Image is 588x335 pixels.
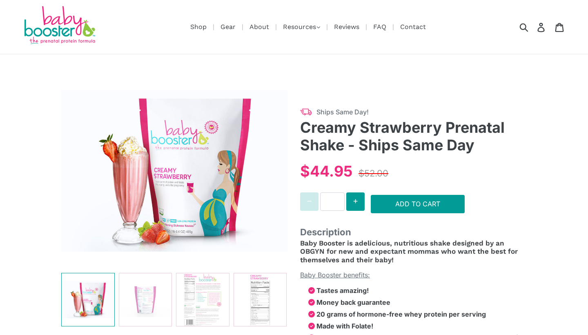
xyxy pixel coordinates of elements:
[245,22,273,32] a: About
[346,192,365,211] button: Increase quantity for Creamy Strawberry Prenatal Shake - Ships Same Day
[186,22,211,32] a: Shop
[330,22,363,32] a: Reviews
[395,200,440,208] span: Add to Cart
[119,273,172,326] img: Creamy Strawberry Prenatal Shake - Ships Same Day
[279,21,324,33] button: Resources
[300,119,527,154] h3: Creamy Strawberry Prenatal Shake - Ships Same Day
[61,73,288,269] img: Creamy Strawberry Prenatal Shake - Ships Same Day
[316,322,373,330] strong: Made with Folate!
[234,273,287,326] img: Creamy Strawberry Prenatal Shake - Ships Same Day
[371,195,465,213] button: Add to Cart
[300,239,527,264] h4: delicious, nutritious shake designed by an OBGYN for new and expectant mommas who want the best f...
[300,160,352,182] div: $44.95
[62,273,114,326] img: Creamy Strawberry Prenatal Shake - Ships Same Day
[320,192,345,211] input: Quantity for Creamy Strawberry Prenatal Shake - Ships Same Day
[522,18,545,36] input: Search
[316,298,390,306] strong: Money back guarantee
[176,273,229,326] img: Creamy Strawberry Prenatal Shake - Ships Same Day
[216,22,240,32] a: Gear
[356,165,390,182] div: $52.00
[369,22,390,32] a: FAQ
[316,107,527,117] span: Ships Same Day!
[300,226,527,239] span: Description
[22,6,96,46] img: Baby Booster Prenatal Protein Supplements
[316,310,486,318] strong: 20 grams of hormone-free whey protein per serving
[300,271,370,279] span: Baby Booster benefits:
[316,286,369,295] strong: Tastes amazing!
[300,239,359,247] span: Baby Booster is a
[396,22,430,32] a: Contact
